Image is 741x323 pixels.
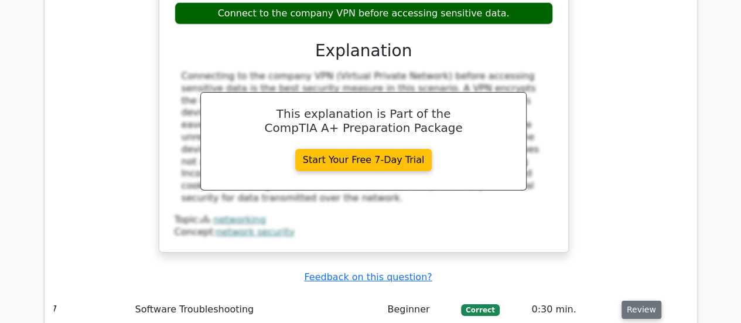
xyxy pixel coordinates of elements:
div: Connect to the company VPN before accessing sensitive data. [175,2,553,25]
a: networking [213,214,266,225]
div: Connecting to the company VPN (Virtual Private Network) before accessing sensitive data is the be... [182,70,546,205]
div: Concept: [175,226,553,239]
a: Start Your Free 7-Day Trial [295,149,432,171]
a: network security [216,226,295,237]
span: Correct [461,304,499,316]
button: Review [622,301,661,319]
a: Feedback on this question? [304,271,432,283]
h3: Explanation [182,41,546,61]
div: Topic: [175,214,553,226]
